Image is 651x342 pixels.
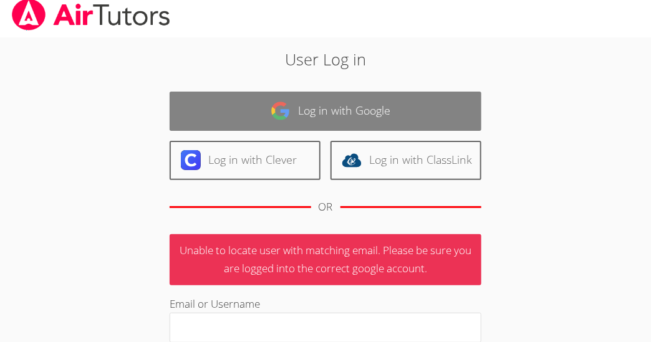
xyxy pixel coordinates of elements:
img: classlink-logo-d6bb404cc1216ec64c9a2012d9dc4662098be43eaf13dc465df04b49fa7ab582.svg [342,150,362,170]
img: clever-logo-6eab21bc6e7a338710f1a6ff85c0baf02591cd810cc4098c63d3a4b26e2feb20.svg [181,150,201,170]
a: Log in with ClassLink [330,141,481,180]
a: Log in with Google [170,92,481,131]
a: Log in with Clever [170,141,321,180]
label: Email or Username [170,297,260,311]
h2: User Log in [91,47,560,71]
img: google-logo-50288ca7cdecda66e5e0955fdab243c47b7ad437acaf1139b6f446037453330a.svg [271,101,291,121]
div: OR [319,198,333,216]
p: Unable to locate user with matching email. Please be sure you are logged into the correct google ... [170,234,481,285]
